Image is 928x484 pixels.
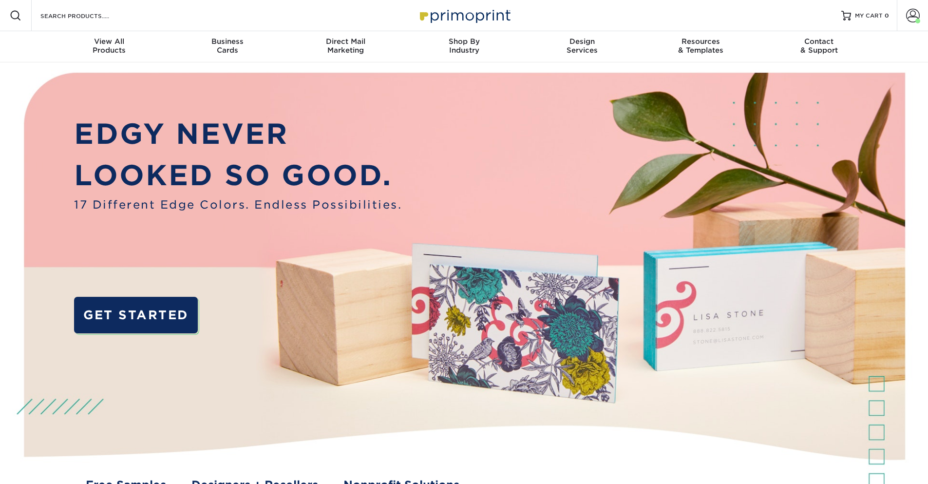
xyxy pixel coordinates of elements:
[168,37,286,46] span: Business
[760,31,878,62] a: Contact& Support
[39,10,134,21] input: SEARCH PRODUCTS.....
[416,5,513,26] img: Primoprint
[523,37,642,55] div: Services
[760,37,878,55] div: & Support
[642,37,760,55] div: & Templates
[50,37,169,46] span: View All
[286,37,405,55] div: Marketing
[168,31,286,62] a: BusinessCards
[405,37,523,46] span: Shop By
[168,37,286,55] div: Cards
[74,196,402,213] span: 17 Different Edge Colors. Endless Possibilities.
[286,37,405,46] span: Direct Mail
[405,31,523,62] a: Shop ByIndustry
[885,12,889,19] span: 0
[523,37,642,46] span: Design
[50,37,169,55] div: Products
[74,297,197,333] a: GET STARTED
[760,37,878,46] span: Contact
[286,31,405,62] a: Direct MailMarketing
[74,155,402,196] p: LOOKED SO GOOD.
[523,31,642,62] a: DesignServices
[642,31,760,62] a: Resources& Templates
[855,12,883,20] span: MY CART
[50,31,169,62] a: View AllProducts
[74,113,402,155] p: EDGY NEVER
[405,37,523,55] div: Industry
[642,37,760,46] span: Resources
